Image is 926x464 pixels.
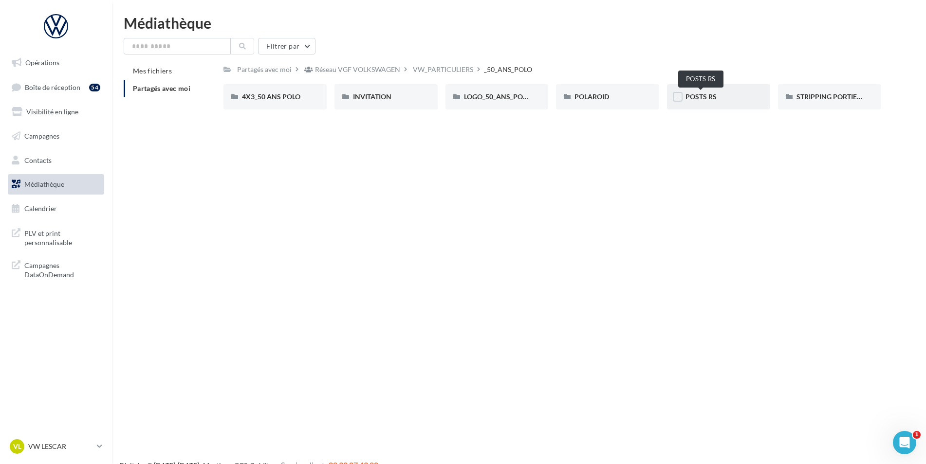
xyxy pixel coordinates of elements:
iframe: Intercom live chat [893,431,916,454]
span: POLAROID [574,92,609,101]
span: Contacts [24,156,52,164]
a: Campagnes [6,126,106,146]
a: Médiathèque [6,174,106,195]
span: Boîte de réception [25,83,80,91]
button: Filtrer par [258,38,315,54]
a: Visibilité en ligne [6,102,106,122]
a: Campagnes DataOnDemand [6,255,106,284]
span: STRIPPING PORTIERE [796,92,865,101]
span: PLV et print personnalisable [24,227,100,248]
div: Médiathèque [124,16,914,30]
span: Médiathèque [24,180,64,188]
a: Boîte de réception54 [6,77,106,98]
div: Réseau VGF VOLKSWAGEN [315,65,400,74]
div: VW_PARTICULIERS [413,65,473,74]
span: Calendrier [24,204,57,213]
span: Partagés avec moi [133,84,190,92]
span: Campagnes DataOnDemand [24,259,100,280]
span: INVITATION [353,92,391,101]
p: VW LESCAR [28,442,93,451]
span: 1 [913,431,921,439]
a: Opérations [6,53,106,73]
a: Contacts [6,150,106,171]
span: POSTS RS [685,92,717,101]
span: 4X3_50 ANS POLO [242,92,300,101]
div: _50_ANS_POLO [484,65,532,74]
a: Calendrier [6,198,106,219]
a: PLV et print personnalisable [6,223,106,251]
span: Visibilité en ligne [26,107,78,116]
span: LOGO_50_ANS_POLO [464,92,531,101]
span: Campagnes [24,132,59,140]
div: 54 [89,84,100,91]
span: Mes fichiers [133,67,172,75]
div: POSTS RS [678,71,723,88]
span: Opérations [25,58,59,67]
a: VL VW LESCAR [8,437,104,456]
div: Partagés avec moi [237,65,292,74]
span: VL [13,442,21,451]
